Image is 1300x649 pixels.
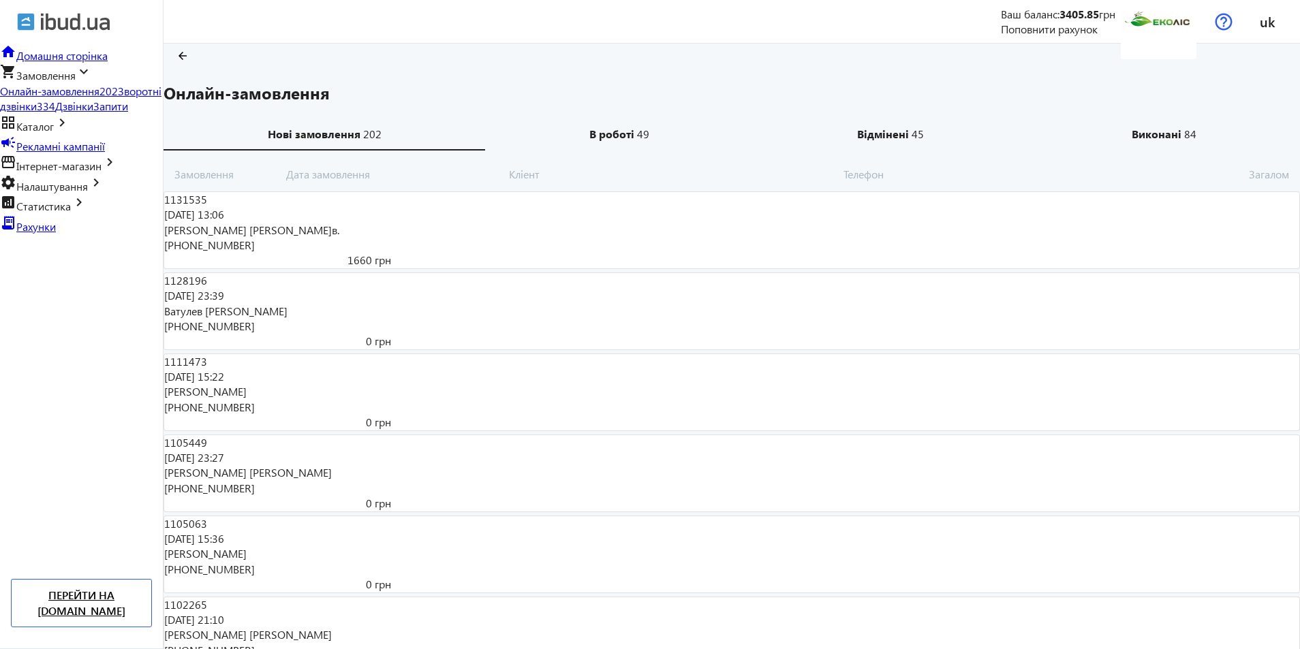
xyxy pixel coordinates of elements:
[589,129,634,140] b: В роботі
[41,13,110,31] img: ibud_text.svg
[164,415,391,430] span: 0 грн
[1184,129,1196,140] span: 84
[11,579,152,627] a: Перейти на [DOMAIN_NAME]
[174,167,286,182] span: Замовлення
[363,129,382,140] span: 202
[16,119,54,133] span: Каталог
[16,68,76,82] span: Замовлення
[164,516,278,531] span: 1105063
[54,114,70,131] mat-icon: keyboard_arrow_right
[857,129,909,140] b: Відмінені
[1001,7,1115,22] div: Ваш баланс: грн
[164,435,278,450] span: 1105449
[71,194,87,210] mat-icon: keyboard_arrow_right
[16,159,102,173] span: Інтернет-магазин
[1059,7,1099,21] b: 3405.85
[164,384,505,399] span: [PERSON_NAME]
[509,167,844,182] span: Кліент
[37,99,55,113] span: 334
[16,199,71,213] span: Статистика
[164,465,505,480] span: [PERSON_NAME] [PERSON_NAME]
[844,167,1066,182] span: Телефон
[1260,13,1275,30] span: uk
[17,13,35,31] img: ibud.svg
[102,154,118,170] mat-icon: keyboard_arrow_right
[286,167,509,182] span: Дата замовлення
[164,612,391,627] span: [DATE] 21:10
[164,627,505,642] span: [PERSON_NAME] [PERSON_NAME]
[164,597,278,612] span: 1102265
[76,63,92,80] mat-icon: keyboard_arrow_right
[176,50,189,62] mat-icon: arrow_back
[164,577,391,592] span: 0 грн
[16,219,56,234] span: Рахунки
[164,400,391,415] span: [PHONE_NUMBER]
[16,48,108,63] span: Домашня сторінка
[164,546,505,561] span: [PERSON_NAME]
[164,562,391,577] span: [PHONE_NUMBER]
[164,531,391,546] span: [DATE] 15:36
[164,192,278,207] span: 1131535
[164,273,278,288] span: 1128196
[164,223,505,238] span: [PERSON_NAME] [PERSON_NAME]в.
[1132,129,1181,140] b: Виконані
[637,129,649,140] span: 49
[164,334,391,349] span: 0 грн
[268,129,360,140] b: Нові замовлення
[164,369,391,384] span: [DATE] 15:22
[1215,13,1233,31] img: help.svg
[164,288,391,303] span: [DATE] 23:39
[912,129,924,140] span: 45
[164,207,391,222] span: [DATE] 13:06
[164,304,505,319] span: Ватулев [PERSON_NAME]
[99,84,118,98] span: 202
[164,238,391,253] span: [PHONE_NUMBER]
[164,82,1300,105] h1: Онлайн-замовлення
[164,354,278,369] span: 1111473
[164,319,391,334] span: [PHONE_NUMBER]
[93,99,128,113] a: Запити
[16,139,105,153] span: Рекламні кампанії
[1066,167,1289,182] span: Загалом
[1001,22,1098,36] a: Поповнити рахунок
[164,253,391,268] span: 1660 грн
[16,179,88,193] span: Налаштування
[55,99,93,113] a: Дзвінки
[164,450,391,465] span: [DATE] 23:27
[88,174,104,191] mat-icon: keyboard_arrow_right
[164,496,391,511] span: 0 грн
[164,481,391,496] span: [PHONE_NUMBER]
